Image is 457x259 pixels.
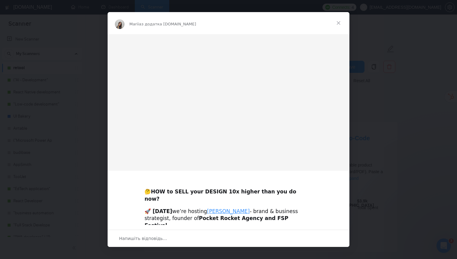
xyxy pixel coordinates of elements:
[328,12,349,34] span: Закрити
[207,208,250,214] a: [PERSON_NAME]
[144,181,313,202] div: 🤔
[144,189,296,202] b: HOW to SELL your DESIGN 10x higher than you do now?
[115,19,125,29] img: Profile image for Mariia
[108,230,349,247] div: Відкрити бесіду й відповісти
[141,22,196,26] span: з додатка [DOMAIN_NAME]
[119,235,167,242] span: Напишіть відповідь…
[129,22,141,26] span: Mariia
[144,208,172,214] b: 🚀 [DATE]
[144,215,288,228] b: Pocket Rocket Agency and FSP Festival.
[144,208,313,229] div: we’re hosting - brand & business strategist, founder of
